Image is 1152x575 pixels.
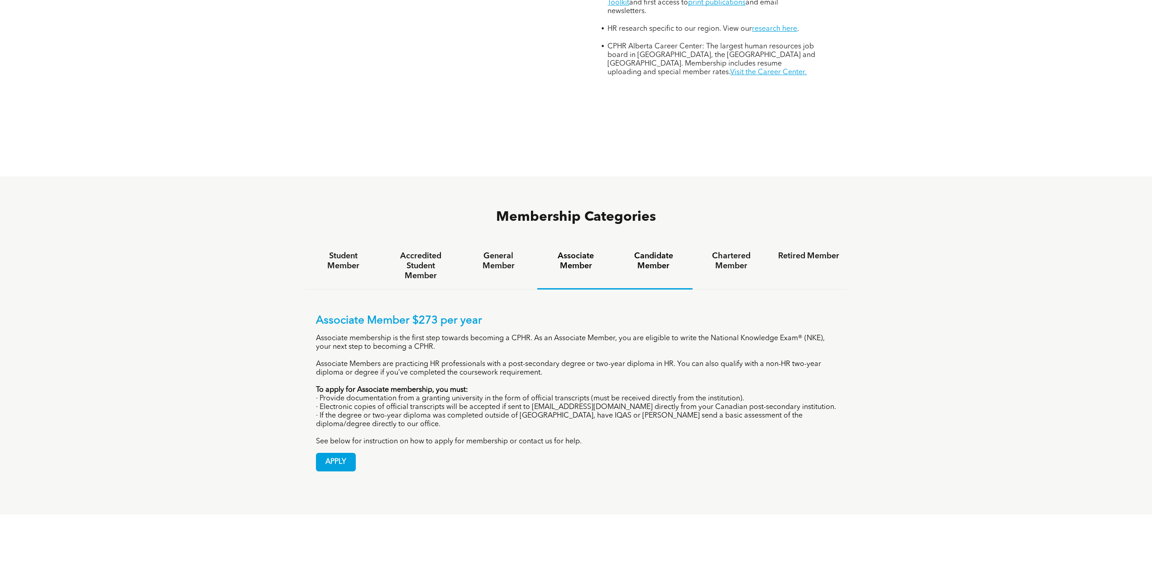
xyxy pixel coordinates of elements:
[316,453,356,471] a: APPLY
[496,210,656,224] span: Membership Categories
[316,403,837,412] p: · Electronic copies of official transcripts will be accepted if sent to [EMAIL_ADDRESS][DOMAIN_NA...
[316,360,837,377] p: Associate Members are practicing HR professionals with a post-secondary degree or two-year diplom...
[778,251,839,261] h4: Retired Member
[390,251,451,281] h4: Accredited Student Member
[316,386,468,394] strong: To apply for Associate membership, you must:
[316,314,837,328] p: Associate Member $273 per year
[313,251,374,271] h4: Student Member
[607,43,815,76] span: CPHR Alberta Career Center: The largest human resources job board in [GEOGRAPHIC_DATA], the [GEOG...
[316,412,837,429] p: · If the degree or two-year diploma was completed outside of [GEOGRAPHIC_DATA], have IQAS or [PER...
[316,334,837,352] p: Associate membership is the first step towards becoming a CPHR. As an Associate Member, you are e...
[316,453,355,471] span: APPLY
[730,69,807,76] a: Visit the Career Center.
[316,394,837,403] p: · Provide documentation from a granting university in the form of official transcripts (must be r...
[545,251,607,271] h4: Associate Member
[468,251,529,271] h4: General Member
[701,251,762,271] h4: Chartered Member
[752,25,797,33] a: research here
[797,25,799,33] span: .
[607,25,752,33] span: HR research specific to our region. View our
[623,251,684,271] h4: Candidate Member
[316,437,837,446] p: See below for instruction on how to apply for membership or contact us for help.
